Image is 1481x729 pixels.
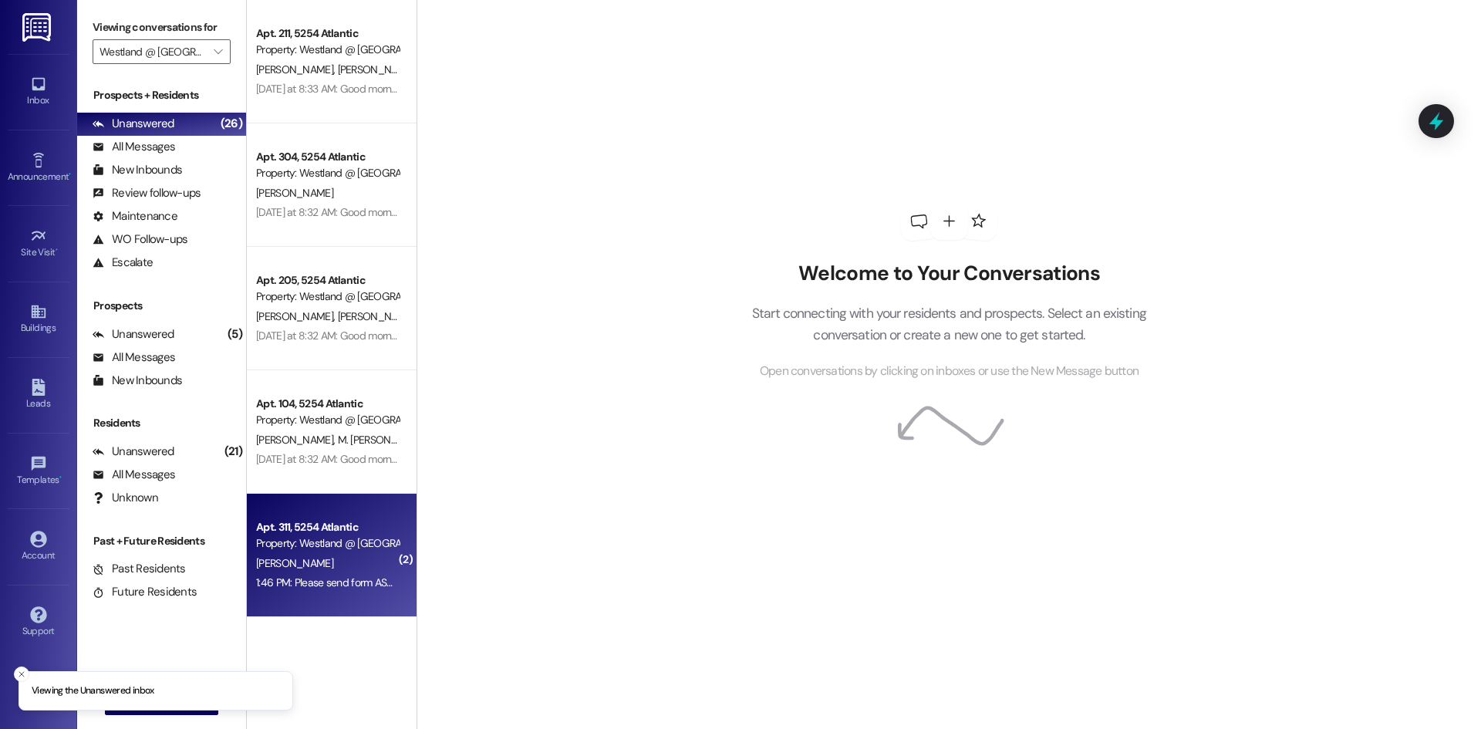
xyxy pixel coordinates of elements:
[69,169,71,180] span: •
[217,112,246,136] div: (26)
[93,349,175,366] div: All Messages
[256,42,399,58] div: Property: Westland @ [GEOGRAPHIC_DATA] (3283)
[256,309,338,323] span: [PERSON_NAME]
[77,87,246,103] div: Prospects + Residents
[337,309,419,323] span: [PERSON_NAME]
[8,451,69,492] a: Templates •
[256,519,399,535] div: Apt. 311, 5254 Atlantic
[22,13,54,42] img: ResiDesk Logo
[760,362,1139,381] span: Open conversations by clicking on inboxes or use the New Message button
[224,322,246,346] div: (5)
[93,373,182,389] div: New Inbounds
[8,602,69,643] a: Support
[93,15,231,39] label: Viewing conversations for
[93,444,174,460] div: Unanswered
[93,185,201,201] div: Review follow-ups
[93,231,187,248] div: WO Follow-ups
[77,415,246,431] div: Residents
[93,255,153,271] div: Escalate
[93,561,186,577] div: Past Residents
[256,556,333,570] span: [PERSON_NAME]
[56,245,58,255] span: •
[14,667,29,682] button: Close toast
[256,329,1473,343] div: [DATE] at 8:32 AM: Good morning, Atlantic residents. There was a small package delivered for your...
[256,412,399,428] div: Property: Westland @ [GEOGRAPHIC_DATA] (3283)
[256,535,399,552] div: Property: Westland @ [GEOGRAPHIC_DATA] (3283)
[256,575,848,589] div: 1:46 PM: Please send form ASAP! I need to get out of here. I've contacted office 3x [DATE]! And [...
[8,526,69,568] a: Account
[93,208,177,224] div: Maintenance
[728,302,1169,346] p: Start connecting with your residents and prospects. Select an existing conversation or create a n...
[8,71,69,113] a: Inbox
[93,326,174,343] div: Unanswered
[256,272,399,289] div: Apt. 205, 5254 Atlantic
[100,39,206,64] input: All communities
[93,490,158,506] div: Unknown
[256,165,399,181] div: Property: Westland @ [GEOGRAPHIC_DATA] (3283)
[214,46,222,58] i: 
[337,62,414,76] span: [PERSON_NAME]
[93,139,175,155] div: All Messages
[337,433,431,447] span: M. [PERSON_NAME]
[8,374,69,416] a: Leads
[256,433,338,447] span: [PERSON_NAME]
[77,298,246,314] div: Prospects
[8,299,69,340] a: Buildings
[221,440,246,464] div: (21)
[256,452,1473,466] div: [DATE] at 8:32 AM: Good morning, Atlantic residents. There was a small package delivered for your...
[256,289,399,305] div: Property: Westland @ [GEOGRAPHIC_DATA] (3283)
[256,205,1473,219] div: [DATE] at 8:32 AM: Good morning, Atlantic residents. There was a small package delivered for your...
[256,396,399,412] div: Apt. 104, 5254 Atlantic
[728,262,1169,286] h2: Welcome to Your Conversations
[8,223,69,265] a: Site Visit •
[256,149,399,165] div: Apt. 304, 5254 Atlantic
[77,533,246,549] div: Past + Future Residents
[256,25,399,42] div: Apt. 211, 5254 Atlantic
[32,684,154,698] p: Viewing the Unanswered inbox
[93,584,197,600] div: Future Residents
[93,467,175,483] div: All Messages
[93,116,174,132] div: Unanswered
[93,162,182,178] div: New Inbounds
[256,186,333,200] span: [PERSON_NAME]
[256,62,338,76] span: [PERSON_NAME]
[256,82,1473,96] div: [DATE] at 8:33 AM: Good morning, Atlantic residents. There was a small package delivered for your...
[59,472,62,483] span: •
